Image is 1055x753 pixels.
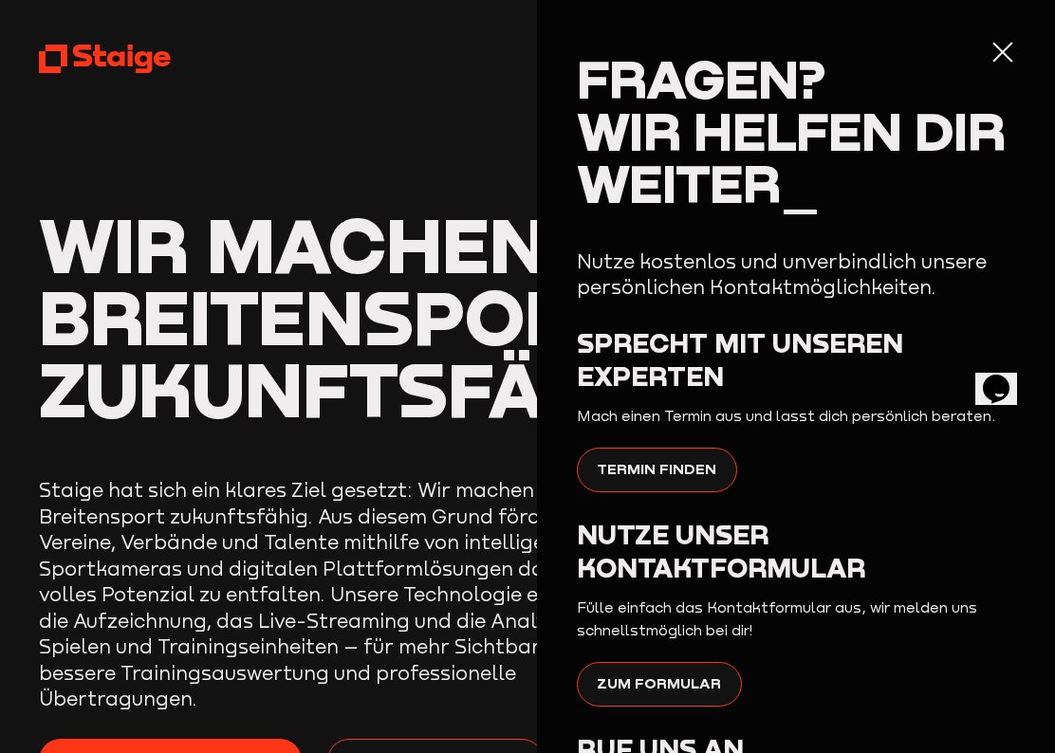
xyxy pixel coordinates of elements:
span: Fragen? [577,46,825,111]
span: Zum Formular [597,671,721,694]
iframe: chat widget [975,348,1036,405]
p: Fülle einfach das Kontaktformular aus, wir melden uns schnellstmöglich bei dir! [577,597,1016,642]
span: Sprecht mit unseren Experten [577,326,903,391]
span: Wir machen den Breitensport zukunftsfähig. [39,198,727,434]
a: Termin finden [577,448,737,492]
span: Wir helfen dir weiter_ [577,98,1006,215]
p: Staige hat sich ein klares Ziel gesetzt: Wir machen den Breitensport zukunftsfähig. Aus diesem Gr... [39,477,656,712]
a: Zum Formular [577,662,742,707]
span: Termin finden [597,457,716,480]
p: Mach einen Termin aus und lasst dich persönlich beraten. [577,405,1016,428]
p: Nutze kostenlos und unverbindlich unsere persönlichen Kontaktmöglichkeiten. [577,248,1016,301]
span: Nutze unser Kontaktformular [577,518,866,582]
